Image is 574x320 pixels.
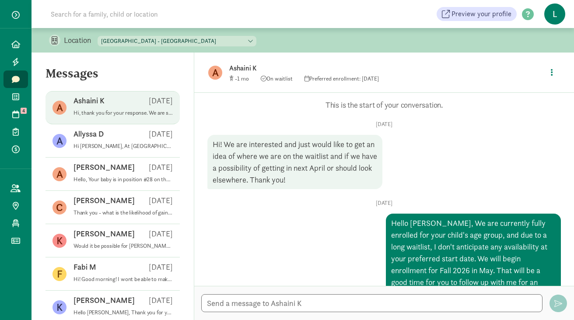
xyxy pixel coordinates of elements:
[149,162,173,172] p: [DATE]
[52,167,66,181] figure: A
[73,109,173,116] p: Hi, thank you for your response. We are still hopeful for an opening as your daycare meets many o...
[207,121,561,128] p: [DATE]
[235,75,249,82] span: -1
[52,200,66,215] figure: C
[386,214,561,303] div: Hello [PERSON_NAME], We are currently fully enrolled for your child's age group, and due to a lon...
[52,234,66,248] figure: K
[73,295,135,306] p: [PERSON_NAME]
[73,176,173,183] p: Hello, Your baby is in position #28 on the general waitlist for the Infant classroom for [DATE]. ...
[73,95,105,106] p: Ashaini K
[64,35,98,46] p: Location
[207,200,561,207] p: [DATE]
[149,95,173,106] p: [DATE]
[229,62,505,74] p: Ashaini K
[207,135,382,189] div: Hi! We are interested and just would like to get an idea of where we are on the waitlist and if w...
[73,262,96,272] p: Fabi M
[73,143,173,150] p: Hi [PERSON_NAME], At [GEOGRAPHIC_DATA] we only offer full-time care. The monthly tuition is $2,55...
[73,209,173,216] p: Thank you - what is the likelihood of gaining a spot by end of 2025? Is there anything else we ca...
[544,4,565,25] span: L
[437,7,517,21] a: Preview your profile
[149,229,173,239] p: [DATE]
[3,105,28,123] a: 4
[207,100,561,110] p: This is the start of your conversation.
[304,75,379,82] span: Preferred enrollment: [DATE]
[261,75,293,82] span: On waitlist
[52,300,66,314] figure: K
[149,262,173,272] p: [DATE]
[73,276,173,283] p: Hi! Good morning! I wont be able to make it [DATE] to the tour. Would it be possible to reschedule?
[451,9,511,19] span: Preview your profile
[73,243,173,250] p: Would it be possible for [PERSON_NAME] and I to do a brief in person tour sometime soon?
[73,309,173,316] p: Hello [PERSON_NAME], Thank you for your interest at [GEOGRAPHIC_DATA]. It's not an exact time. Th...
[73,129,104,139] p: Allyssa D
[73,195,135,206] p: [PERSON_NAME]
[52,101,66,115] figure: A
[208,66,222,80] figure: A
[73,229,135,239] p: [PERSON_NAME]
[21,108,27,114] span: 4
[31,67,194,88] h5: Messages
[73,162,135,172] p: [PERSON_NAME]
[45,5,291,23] input: Search for a family, child or location
[52,267,66,281] figure: F
[52,134,66,148] figure: A
[149,195,173,206] p: [DATE]
[149,129,173,139] p: [DATE]
[149,295,173,306] p: [DATE]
